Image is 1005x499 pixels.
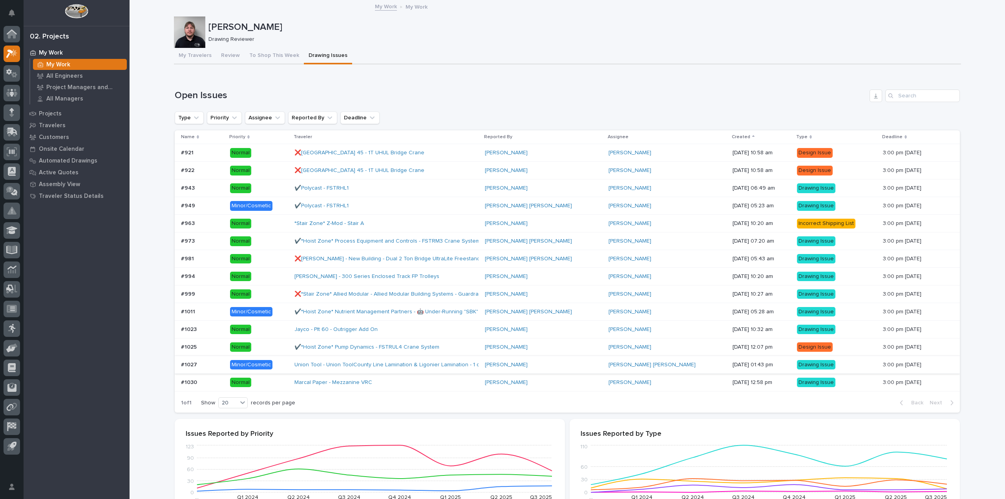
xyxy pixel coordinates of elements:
a: [PERSON_NAME] [PERSON_NAME] [485,203,572,209]
a: My Work [30,59,130,70]
tr: #949#949 Minor/Cosmetic✔️Polycast - FSTRHL1 [PERSON_NAME] [PERSON_NAME] [PERSON_NAME] [DATE] 05:2... [175,197,960,215]
p: All Engineers [46,73,83,80]
p: records per page [251,400,295,406]
p: #943 [181,183,196,192]
p: [DATE] 12:07 pm [733,344,791,351]
button: Priority [207,111,242,124]
p: #922 [181,166,196,174]
p: Active Quotes [39,169,79,176]
p: Automated Drawings [39,157,97,165]
p: [DATE] 05:43 am [733,256,791,262]
a: Assembly View [24,178,130,190]
p: #973 [181,236,196,245]
p: 3:00 pm [DATE] [883,289,923,298]
a: [PERSON_NAME] [608,273,651,280]
p: #1011 [181,307,197,315]
a: Projects [24,108,130,119]
div: Minor/Cosmetic [230,307,272,317]
tr: #1011#1011 Minor/Cosmetic✔️*Hoist Zone* Nutrient Management Partners - 🤖 Under-Running "SBK" Seri... [175,303,960,321]
a: [PERSON_NAME] [485,362,528,368]
a: My Work [24,47,130,58]
a: ❌[GEOGRAPHIC_DATA] 45 - 1T UHUL Bridge Crane [294,167,424,174]
p: #999 [181,289,197,298]
a: [PERSON_NAME] [PERSON_NAME] [485,238,572,245]
a: Jayco - Plt 60 - Outrigger Add On [294,326,378,333]
a: [PERSON_NAME] [485,273,528,280]
p: [DATE] 06:49 am [733,185,791,192]
a: Customers [24,131,130,143]
a: [PERSON_NAME] [608,326,651,333]
a: ❌[PERSON_NAME] - New Building - Dual 2 Ton Bridge UltraLite Freestanding [294,256,488,262]
a: [PERSON_NAME] [PERSON_NAME] [485,309,572,315]
p: 3:00 pm [DATE] [883,307,923,315]
tr: #1027#1027 Minor/CosmeticUnion Tool - Union ToolCounty Line Lamination & Ligonier Lamination - 1 ... [175,356,960,374]
a: [PERSON_NAME] [485,167,528,174]
p: 3:00 pm [DATE] [883,254,923,262]
span: Back [906,399,923,406]
a: [PERSON_NAME] [608,344,651,351]
tr: #943#943 Normal✔️Polycast - FSTRHL1 [PERSON_NAME] [PERSON_NAME] [DATE] 06:49 amDrawing Issue3:00 ... [175,179,960,197]
a: [PERSON_NAME] [485,220,528,227]
div: Drawing Issue [797,272,835,281]
a: [PERSON_NAME] [485,185,528,192]
div: Search [885,90,960,102]
a: ❌*Stair Zone* Allied Modular - Allied Modular Building Systems - Guardrail 1 [294,291,484,298]
div: Normal [230,219,251,228]
p: Name [181,133,195,141]
a: ✔️*Hoist Zone* Nutrient Management Partners - 🤖 Under-Running "SBK" Series Manual End Truck Set [294,309,552,315]
div: Drawing Issue [797,201,835,211]
div: Drawing Issue [797,183,835,193]
p: Assembly View [39,181,80,188]
div: Normal [230,148,251,158]
a: [PERSON_NAME] [608,291,651,298]
p: 1 of 1 [175,393,198,413]
a: [PERSON_NAME] - 300 Series Enclosed Track FP Trolleys [294,273,439,280]
button: Next [926,399,960,406]
a: Traveler Status Details [24,190,130,202]
p: Assignee [608,133,629,141]
p: 3:00 pm [DATE] [883,325,923,333]
a: [PERSON_NAME] [PERSON_NAME] [608,362,696,368]
p: 3:00 pm [DATE] [883,148,923,156]
button: Drawing Issues [304,48,352,64]
div: Incorrect Shipping List [797,219,855,228]
div: Design Issue [797,148,833,158]
p: Priority [229,133,245,141]
tspan: 123 [186,444,194,450]
a: [PERSON_NAME] [485,344,528,351]
p: #1027 [181,360,199,368]
a: Project Managers and Engineers [30,82,130,93]
div: Design Issue [797,166,833,175]
div: 02. Projects [30,33,69,41]
a: [PERSON_NAME] [608,167,651,174]
a: [PERSON_NAME] [608,220,651,227]
div: Drawing Issue [797,254,835,264]
div: Design Issue [797,342,833,352]
button: Type [175,111,204,124]
div: Normal [230,183,251,193]
p: [DATE] 10:27 am [733,291,791,298]
a: [PERSON_NAME] [485,291,528,298]
p: Travelers [39,122,66,129]
p: #981 [181,254,196,262]
button: Deadline [340,111,380,124]
p: 3:00 pm [DATE] [883,360,923,368]
div: Drawing Issue [797,289,835,299]
a: [PERSON_NAME] [608,309,651,315]
tr: #921#921 Normal❌[GEOGRAPHIC_DATA] 45 - 1T UHUL Bridge Crane [PERSON_NAME] [PERSON_NAME] [DATE] 10... [175,144,960,162]
p: Traveler [294,133,312,141]
div: Drawing Issue [797,378,835,388]
tr: #1030#1030 NormalMarcal Paper - Mezzanine VRC [PERSON_NAME] [PERSON_NAME] [DATE] 12:58 pmDrawing ... [175,373,960,391]
p: My Work [46,61,70,68]
button: Notifications [4,5,20,21]
p: Traveler Status Details [39,193,104,200]
tspan: 90 [187,455,194,461]
a: ✔️*Hoist Zone* Pump Dynamics - FSTRUL4 Crane System [294,344,439,351]
a: Automated Drawings [24,155,130,166]
tr: #1023#1023 NormalJayco - Plt 60 - Outrigger Add On [PERSON_NAME] [PERSON_NAME] [DATE] 10:32 amDra... [175,321,960,338]
p: 3:00 pm [DATE] [883,183,923,192]
p: Deadline [882,133,903,141]
tr: #999#999 Normal❌*Stair Zone* Allied Modular - Allied Modular Building Systems - Guardrail 1 [PERS... [175,285,960,303]
div: Normal [230,236,251,246]
div: Minor/Cosmetic [230,360,272,370]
